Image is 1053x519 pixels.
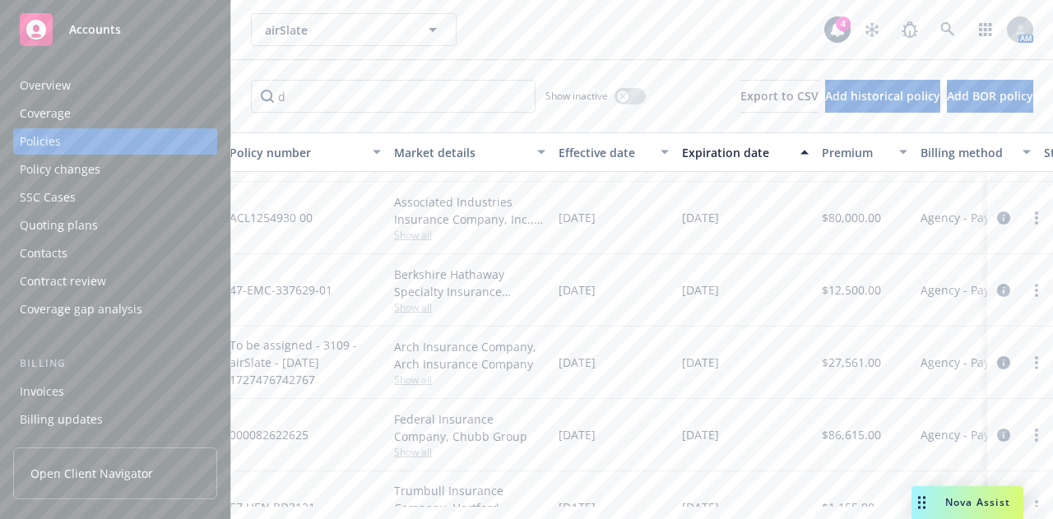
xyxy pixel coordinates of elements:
[20,268,106,294] div: Contract review
[69,23,121,36] span: Accounts
[675,132,815,172] button: Expiration date
[394,193,545,228] div: Associated Industries Insurance Company, Inc., AmTrust Financial Services, RT Specialty Insurance...
[20,128,61,155] div: Policies
[822,144,889,161] div: Premium
[559,209,596,226] span: [DATE]
[1027,280,1046,300] a: more
[20,406,103,433] div: Billing updates
[13,355,217,372] div: Billing
[1027,497,1046,517] a: more
[30,465,153,482] span: Open Client Navigator
[921,144,1013,161] div: Billing method
[1027,208,1046,228] a: more
[394,482,545,517] div: Trumbull Insurance Company, Hartford Insurance Group
[994,353,1014,373] a: circleInformation
[559,426,596,443] span: [DATE]
[13,156,217,183] a: Policy changes
[13,7,217,53] a: Accounts
[387,132,552,172] button: Market details
[931,13,964,46] a: Search
[223,132,387,172] button: Policy number
[265,21,407,39] span: airSlate
[1027,353,1046,373] a: more
[394,266,545,300] div: Berkshire Hathaway Specialty Insurance Company, Berkshire Hathaway Specialty Insurance
[822,209,881,226] span: $80,000.00
[230,144,363,161] div: Policy number
[969,13,1002,46] a: Switch app
[559,144,651,161] div: Effective date
[20,378,64,405] div: Invoices
[20,156,100,183] div: Policy changes
[682,209,719,226] span: [DATE]
[921,209,1025,226] span: Agency - Pay in full
[13,128,217,155] a: Policies
[994,280,1014,300] a: circleInformation
[836,16,851,31] div: 4
[394,373,545,387] span: Show all
[20,296,142,322] div: Coverage gap analysis
[13,184,217,211] a: SSC Cases
[947,80,1033,113] button: Add BOR policy
[682,144,791,161] div: Expiration date
[394,338,545,373] div: Arch Insurance Company, Arch Insurance Company
[682,426,719,443] span: [DATE]
[559,498,596,516] span: [DATE]
[1027,425,1046,445] a: more
[912,486,1023,519] button: Nova Assist
[230,426,308,443] span: 000082622625
[822,354,881,371] span: $27,561.00
[740,80,819,113] button: Export to CSV
[559,354,596,371] span: [DATE]
[682,354,719,371] span: [DATE]
[994,425,1014,445] a: circleInformation
[13,268,217,294] a: Contract review
[20,240,67,266] div: Contacts
[394,144,527,161] div: Market details
[822,281,881,299] span: $12,500.00
[13,296,217,322] a: Coverage gap analysis
[13,240,217,266] a: Contacts
[825,80,940,113] button: Add historical policy
[545,89,608,103] span: Show inactive
[20,212,98,239] div: Quoting plans
[394,300,545,314] span: Show all
[682,281,719,299] span: [DATE]
[394,228,545,242] span: Show all
[13,212,217,239] a: Quoting plans
[20,72,71,99] div: Overview
[230,498,315,516] span: 57 UEN BD3121
[394,445,545,459] span: Show all
[822,498,874,516] span: $1,155.00
[947,88,1033,104] span: Add BOR policy
[856,13,888,46] a: Stop snowing
[20,184,76,211] div: SSC Cases
[893,13,926,46] a: Report a Bug
[921,281,1025,299] span: Agency - Pay in full
[230,336,381,388] span: To be assigned - 3109 - airSlate - [DATE] 1727476742767
[230,281,332,299] span: 47-EMC-337629-01
[682,498,719,516] span: [DATE]
[13,72,217,99] a: Overview
[394,410,545,445] div: Federal Insurance Company, Chubb Group
[13,406,217,433] a: Billing updates
[815,132,914,172] button: Premium
[945,495,1010,509] span: Nova Assist
[20,100,71,127] div: Coverage
[230,209,313,226] span: ACL1254930 00
[740,88,819,104] span: Export to CSV
[912,486,932,519] div: Drag to move
[921,354,1025,371] span: Agency - Pay in full
[994,208,1014,228] a: circleInformation
[822,426,881,443] span: $86,615.00
[251,13,457,46] button: airSlate
[13,378,217,405] a: Invoices
[825,88,940,104] span: Add historical policy
[251,80,536,113] input: Filter by keyword...
[13,100,217,127] a: Coverage
[914,132,1037,172] button: Billing method
[559,281,596,299] span: [DATE]
[921,426,1025,443] span: Agency - Pay in full
[552,132,675,172] button: Effective date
